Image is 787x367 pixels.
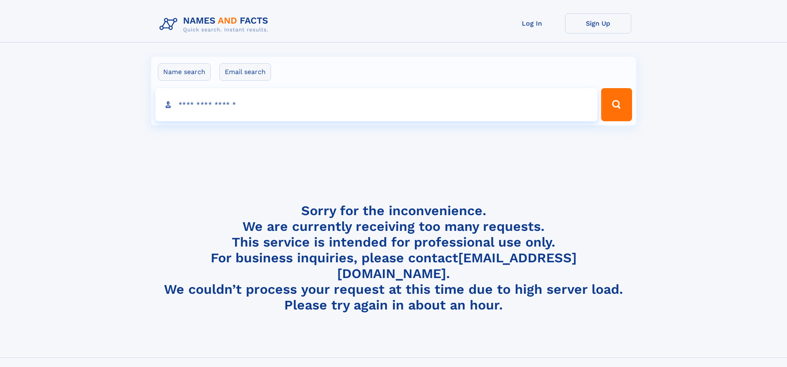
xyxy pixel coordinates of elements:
[337,250,577,281] a: [EMAIL_ADDRESS][DOMAIN_NAME]
[601,88,632,121] button: Search Button
[499,13,565,34] a: Log In
[155,88,598,121] input: search input
[565,13,631,34] a: Sign Up
[156,13,275,36] img: Logo Names and Facts
[219,63,271,81] label: Email search
[158,63,211,81] label: Name search
[156,203,631,313] h4: Sorry for the inconvenience. We are currently receiving too many requests. This service is intend...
